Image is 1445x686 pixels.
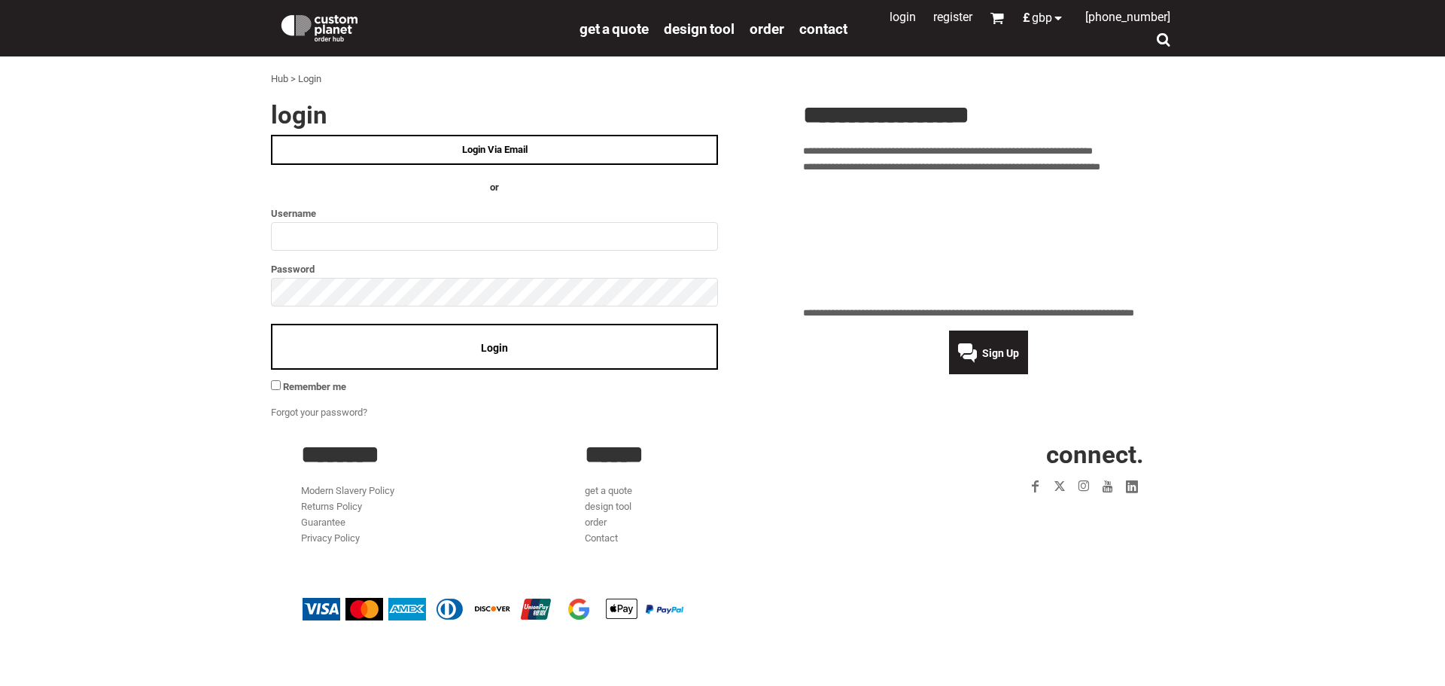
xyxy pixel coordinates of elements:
img: Apple Pay [603,598,640,620]
a: Login Via Email [271,135,718,165]
span: get a quote [580,20,649,38]
span: GBP [1032,12,1052,24]
a: Contact [799,20,847,37]
span: Contact [799,20,847,38]
label: Password [271,261,718,278]
a: Privacy Policy [301,532,360,544]
a: order [585,517,607,528]
iframe: Customer reviews powered by Trustpilot [936,508,1144,526]
a: Returns Policy [301,501,362,512]
span: Remember me [283,381,346,392]
img: Mastercard [345,598,383,620]
span: design tool [664,20,735,38]
iframe: Customer reviews powered by Trustpilot [803,184,1174,297]
a: Login [890,10,916,24]
img: Diners Club [431,598,469,620]
span: Login [481,342,508,354]
div: Login [298,72,321,87]
span: order [750,20,784,38]
h4: OR [271,180,718,196]
a: design tool [585,501,631,512]
label: Username [271,205,718,222]
a: get a quote [585,485,632,496]
span: Sign Up [982,347,1019,359]
a: order [750,20,784,37]
a: Contact [585,532,618,544]
img: Visa [303,598,340,620]
a: Forgot your password? [271,407,367,418]
img: American Express [388,598,426,620]
a: get a quote [580,20,649,37]
a: Hub [271,73,288,84]
span: £ [1023,12,1032,24]
input: Remember me [271,380,281,390]
img: Custom Planet [278,11,360,41]
span: [PHONE_NUMBER] [1085,10,1170,24]
a: Custom Planet [271,4,572,49]
img: Google Pay [560,598,598,620]
h2: CONNECT. [869,442,1144,467]
div: > [291,72,296,87]
a: Guarantee [301,517,345,528]
a: Modern Slavery Policy [301,485,394,496]
a: design tool [664,20,735,37]
img: China UnionPay [517,598,555,620]
img: Discover [474,598,512,620]
span: Login Via Email [462,144,528,155]
img: PayPal [646,605,683,614]
a: Register [933,10,972,24]
h2: Login [271,102,718,127]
